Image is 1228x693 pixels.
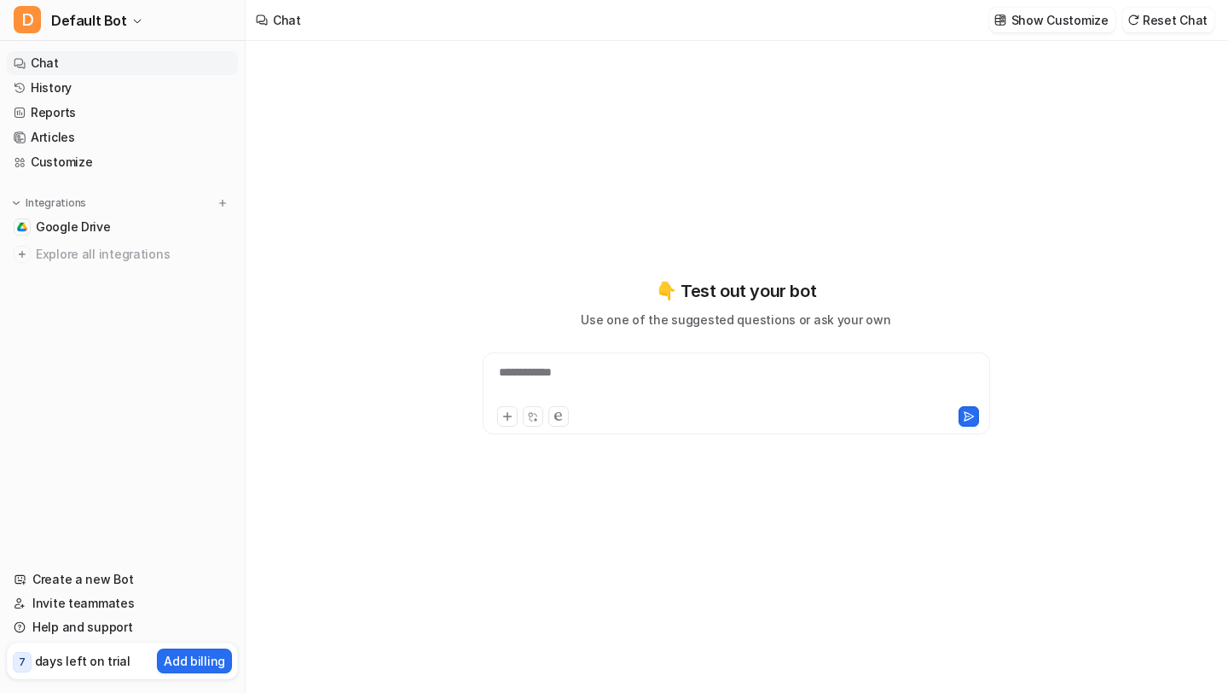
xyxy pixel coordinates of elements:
[217,197,229,209] img: menu_add.svg
[7,591,238,615] a: Invite teammates
[581,311,890,329] p: Use one of the suggested questions or ask your own
[1127,14,1139,26] img: reset
[10,197,22,209] img: expand menu
[7,195,91,212] button: Integrations
[19,655,26,670] p: 7
[1122,8,1214,32] button: Reset Chat
[26,196,86,210] p: Integrations
[14,246,31,263] img: explore all integrations
[157,649,232,673] button: Add billing
[7,615,238,639] a: Help and support
[36,241,231,268] span: Explore all integrations
[7,215,238,239] a: Google DriveGoogle Drive
[7,101,238,125] a: Reports
[14,6,41,33] span: D
[7,51,238,75] a: Chat
[7,150,238,174] a: Customize
[17,222,27,232] img: Google Drive
[35,652,130,670] p: days left on trial
[7,76,238,100] a: History
[989,8,1115,32] button: Show Customize
[164,652,225,670] p: Add billing
[7,568,238,591] a: Create a new Bot
[1011,11,1109,29] p: Show Customize
[51,9,127,32] span: Default Bot
[994,14,1006,26] img: customize
[656,278,816,304] p: 👇 Test out your bot
[36,218,111,236] span: Google Drive
[273,11,301,29] div: Chat
[7,242,238,266] a: Explore all integrations
[7,125,238,149] a: Articles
